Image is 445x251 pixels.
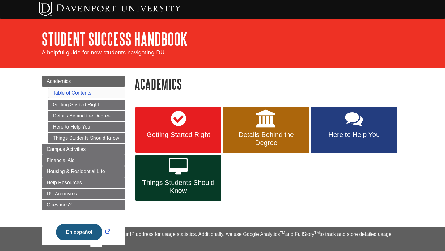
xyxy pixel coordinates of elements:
a: Getting Started Right [48,100,125,110]
a: Link opens in new window [54,229,112,235]
a: Campus Activities [42,144,125,155]
a: Here to Help You [48,122,125,132]
a: Help Resources [42,177,125,188]
a: Housing & Residential LIfe [42,166,125,177]
sup: TM [280,231,285,235]
span: Details Behind the Degree [228,131,304,147]
a: Questions? [42,200,125,210]
span: A helpful guide for new students navigating DU. [42,49,166,56]
span: Academics [47,79,71,84]
span: Getting Started Right [140,131,217,139]
sup: TM [314,231,320,235]
span: Here to Help You [316,131,392,139]
a: Here to Help You [311,107,397,153]
img: Davenport University [39,2,180,16]
span: Questions? [47,202,72,207]
span: Campus Activities [47,147,86,152]
span: Things Students Should Know [140,179,217,195]
span: Financial Aid [47,158,75,163]
a: Getting Started Right [135,107,221,153]
span: Help Resources [47,180,82,185]
a: Academics [42,76,125,87]
a: Details Behind the Degree [223,107,309,153]
a: Things Students Should Know [135,155,221,201]
h1: Academics [134,76,403,92]
a: Student Success Handbook [42,29,188,49]
a: Financial Aid [42,155,125,166]
button: En español [56,224,102,240]
span: Housing & Residential LIfe [47,169,105,174]
a: Details Behind the Degree [48,111,125,121]
div: Guide Page Menu [42,76,125,251]
a: Things Students Should Know [48,133,125,143]
a: DU Acronyms [42,189,125,199]
div: This site uses cookies and records your IP address for usage statistics. Additionally, we use Goo... [42,231,403,247]
a: Table of Contents [53,90,91,96]
span: DU Acronyms [47,191,77,196]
